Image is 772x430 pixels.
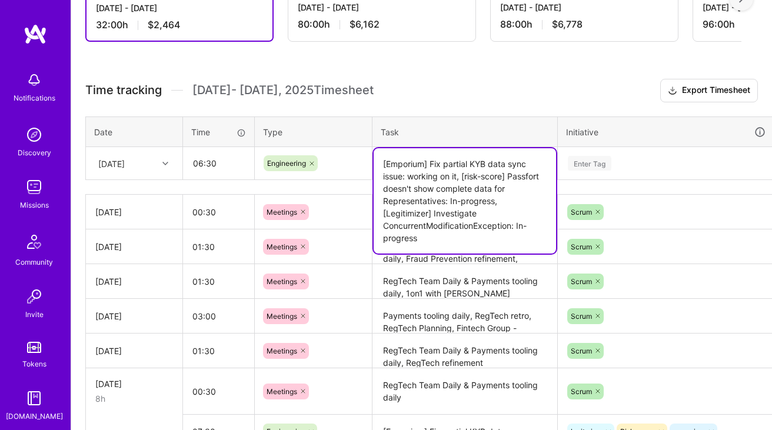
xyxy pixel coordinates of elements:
img: logo [24,24,47,45]
div: [DATE] [95,241,173,253]
div: Discovery [18,146,51,159]
input: HH:MM [183,196,254,228]
span: [DATE] - [DATE] , 2025 Timesheet [192,83,374,98]
input: HH:MM [183,301,254,332]
span: Scrum [571,277,592,286]
div: 32:00 h [96,19,263,31]
span: $6,162 [350,18,380,31]
div: Time [191,126,246,138]
div: 88:00 h [500,18,668,31]
div: [DATE] [95,275,173,288]
div: [DATE] - [DATE] [96,2,263,14]
div: Enter Tag [568,154,611,172]
textarea: Payments tooling daily, RegTech retro, RegTech Planning, Fintech Group - Monthly roadmap sync [374,300,556,332]
img: guide book [22,386,46,410]
span: Scrum [571,312,592,321]
div: [DATE] [95,345,173,357]
i: icon Chevron [162,161,168,166]
textarea: RegTech Team Daily & Payments tooling daily, RegTech refinement [374,335,556,367]
th: Date [86,116,183,147]
div: 8h [95,392,173,405]
img: discovery [22,123,46,146]
img: tokens [27,342,41,353]
img: Community [20,228,48,256]
div: [DATE] - [DATE] [298,1,466,14]
div: Missions [20,199,49,211]
div: [DATE] [95,310,173,322]
th: Task [372,116,558,147]
input: HH:MM [184,148,254,179]
div: Initiative [566,125,766,139]
i: icon Download [668,85,677,97]
span: Meetings [267,208,297,216]
img: Invite [22,285,46,308]
span: Scrum [571,387,592,396]
span: Meetings [267,277,297,286]
input: HH:MM [183,266,254,297]
button: Export Timesheet [660,79,758,102]
input: HH:MM [183,376,254,407]
span: Meetings [267,346,297,355]
div: Tokens [22,358,46,370]
img: teamwork [22,175,46,199]
div: Community [15,256,53,268]
div: [DATE] [95,378,173,390]
img: bell [22,68,46,92]
input: HH:MM [183,335,254,366]
textarea: RegTech Team Daily & Payments tooling daily [374,369,556,414]
span: Scrum [571,346,592,355]
span: Scrum [571,208,592,216]
div: Notifications [14,92,55,104]
div: [DATE] [98,157,125,169]
input: HH:MM [183,231,254,262]
span: $6,778 [552,18,583,31]
th: Type [255,116,372,147]
textarea: [Emporium] Fix partial KYB data sync issue: working on it, [risk-score] Passfort doesn't show com... [374,148,556,254]
span: Time tracking [85,83,162,98]
span: Meetings [267,242,297,251]
span: Scrum [571,242,592,251]
div: Invite [25,308,44,321]
textarea: RegTech Team Daily & Payments tooling daily, 1on1 with [PERSON_NAME] [374,265,556,298]
div: [DATE] - [DATE] [500,1,668,14]
div: [DATE] [95,206,173,218]
span: Meetings [267,387,297,396]
span: Meetings [267,312,297,321]
div: [DOMAIN_NAME] [6,410,63,422]
span: $2,464 [148,19,180,31]
div: 80:00 h [298,18,466,31]
span: Engineering [267,159,306,168]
